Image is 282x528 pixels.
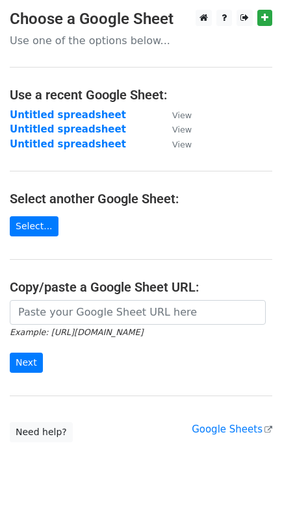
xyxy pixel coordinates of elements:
[10,191,272,207] h4: Select another Google Sheet:
[10,87,272,103] h4: Use a recent Google Sheet:
[159,123,192,135] a: View
[159,109,192,121] a: View
[10,353,43,373] input: Next
[10,34,272,47] p: Use one of the options below...
[10,300,266,325] input: Paste your Google Sheet URL here
[10,216,58,236] a: Select...
[10,10,272,29] h3: Choose a Google Sheet
[159,138,192,150] a: View
[10,327,143,337] small: Example: [URL][DOMAIN_NAME]
[10,422,73,442] a: Need help?
[172,140,192,149] small: View
[10,123,126,135] a: Untitled spreadsheet
[10,138,126,150] a: Untitled spreadsheet
[172,110,192,120] small: View
[192,423,272,435] a: Google Sheets
[10,279,272,295] h4: Copy/paste a Google Sheet URL:
[172,125,192,134] small: View
[10,109,126,121] a: Untitled spreadsheet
